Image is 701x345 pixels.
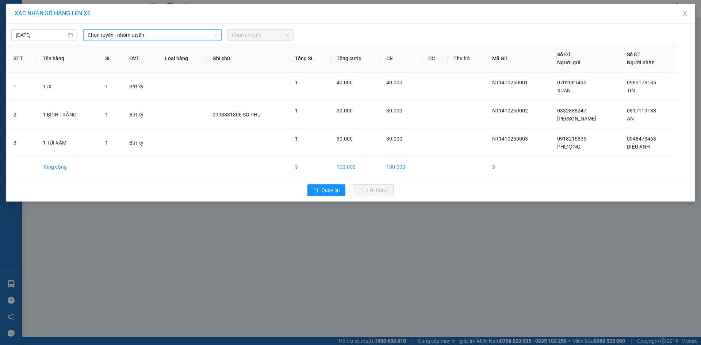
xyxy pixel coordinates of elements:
[386,80,402,85] span: 40.000
[313,188,318,193] span: rollback
[682,11,688,16] span: close
[557,116,596,122] span: [PERSON_NAME]
[380,157,422,177] td: 100.000
[295,80,298,85] span: 1
[557,108,586,114] span: 0332888247
[627,144,650,150] span: DIỆU ANH
[386,108,402,114] span: 30.000
[492,136,528,142] span: NT1410250003
[321,186,340,194] span: Quay lại
[37,73,100,101] td: 1TX
[8,129,37,157] td: 3
[486,45,552,73] th: Mã GD
[207,45,289,73] th: Ghi chú
[88,30,217,41] span: Chọn tuyến - nhóm tuyến
[337,136,353,142] span: 30.000
[627,80,656,85] span: 0983178185
[295,136,298,142] span: 1
[307,184,345,196] button: rollbackQuay lại
[492,108,528,114] span: NT1410250002
[353,184,394,196] button: uploadLên hàng
[212,112,261,118] span: 0908831806 SỐ PHỤ
[289,45,331,73] th: Tổng SL
[448,45,486,73] th: Thu hộ
[557,88,571,93] span: XUÂN
[123,73,159,101] td: Bất kỳ
[62,28,100,67] li: 293 [PERSON_NAME], PPhạm Ngũ Lão
[105,84,108,89] span: 1
[295,108,298,114] span: 1
[82,29,88,35] span: environment
[213,33,218,37] span: down
[16,31,66,39] input: 14/10/2025
[37,101,100,129] td: 1 BỊCH TRẮNG
[8,73,37,101] td: 1
[627,116,634,122] span: AN
[337,108,353,114] span: 30.000
[386,136,402,142] span: 30.000
[105,112,108,118] span: 1
[557,144,581,150] span: PHƯỢNG
[557,51,571,57] span: Số ĐT
[675,4,695,24] button: Close
[627,88,635,93] span: TÍN
[123,129,159,157] td: Bất kỳ
[15,10,91,17] span: XÁC NHẬN SỐ HÀNG LÊN XE
[627,60,655,65] span: Người nhận
[8,45,37,73] th: STT
[99,45,123,73] th: SL
[627,51,641,57] span: Số ĐT
[331,157,380,177] td: 100.000
[232,30,289,41] span: Chọn chuyến
[492,80,528,85] span: NT1410250001
[627,136,656,142] span: 0948473463
[627,108,656,114] span: 0817119188
[337,80,353,85] span: 40.000
[289,157,331,177] td: 3
[557,136,586,142] span: 0918216835
[37,157,100,177] td: Tổng cộng
[331,45,380,73] th: Tổng cước
[159,45,207,73] th: Loại hàng
[123,101,159,129] td: Bất kỳ
[105,140,108,146] span: 1
[37,45,100,73] th: Tên hàng
[557,80,586,85] span: 0702081495
[8,101,37,129] td: 2
[557,60,581,65] span: Người gửi
[123,45,159,73] th: ĐVT
[380,45,422,73] th: CR
[37,129,100,157] td: 1 TÚI XÁM
[422,45,448,73] th: CC
[486,157,552,177] td: 3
